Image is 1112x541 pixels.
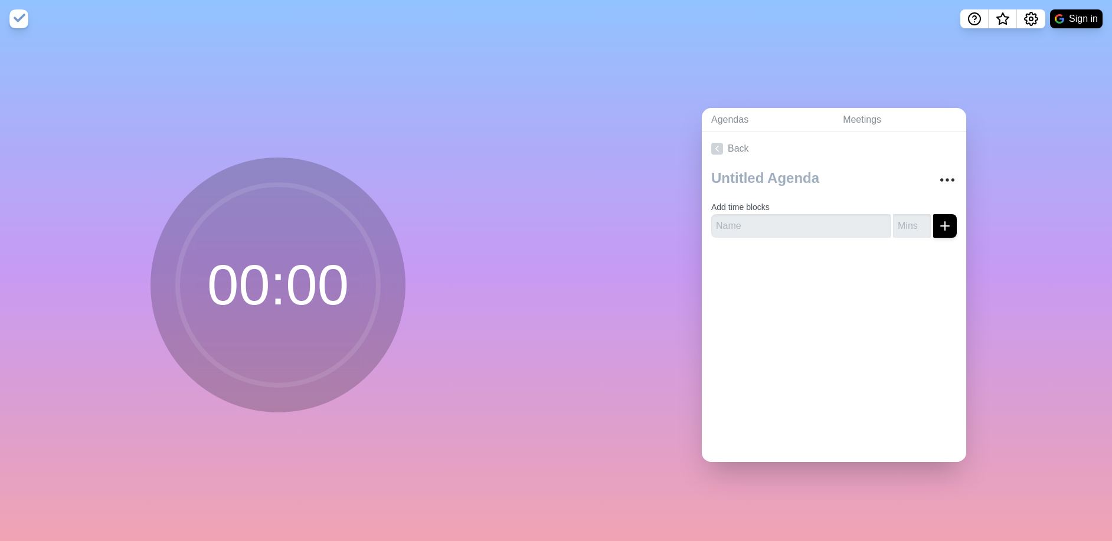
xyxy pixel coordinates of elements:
[702,132,966,165] a: Back
[936,168,959,192] button: More
[960,9,989,28] button: Help
[989,9,1017,28] button: What’s new
[1050,9,1103,28] button: Sign in
[9,9,28,28] img: timeblocks logo
[711,214,891,238] input: Name
[1055,14,1064,24] img: google logo
[711,202,770,212] label: Add time blocks
[893,214,931,238] input: Mins
[833,108,966,132] a: Meetings
[702,108,833,132] a: Agendas
[1017,9,1045,28] button: Settings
